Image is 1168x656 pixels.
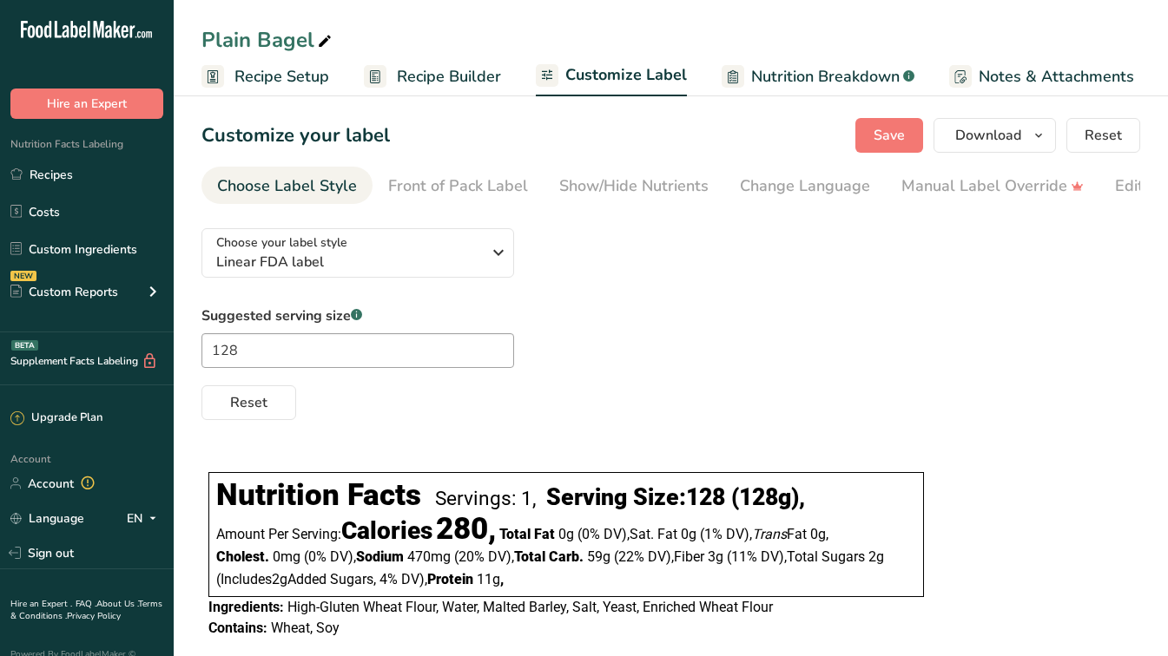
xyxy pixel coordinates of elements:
[407,548,451,565] span: 470mg
[810,526,826,542] span: 0g
[700,526,752,542] span: ‏(1% DV)
[373,571,376,587] span: ,
[201,24,335,56] div: Plain Bagel
[435,487,536,510] div: Servings: 1,
[565,63,687,87] span: Customize Label
[671,548,674,565] span: ,
[674,548,704,565] span: Fiber
[388,174,528,198] div: Front of Pack Label
[511,548,514,565] span: ,
[341,516,432,545] span: Calories
[708,548,723,565] span: 3g
[201,121,390,150] h1: Customize your label
[216,520,496,544] div: Amount Per Serving:
[558,526,574,542] span: 0g
[10,89,163,119] button: Hire an Expert
[356,548,404,565] span: Sodium
[826,526,828,542] span: ,
[681,526,696,542] span: 0g
[536,56,687,97] a: Customize Label
[67,610,121,622] a: Privacy Policy
[630,526,677,542] span: Sat. Fat
[934,118,1056,153] button: Download
[272,571,287,587] span: 2g
[722,57,914,96] a: Nutrition Breakdown
[1066,118,1140,153] button: Reset
[216,233,347,252] span: Choose your label style
[499,526,555,542] span: Total Fat
[949,57,1134,96] a: Notes & Attachments
[454,548,514,565] span: ‏(20% DV)
[10,503,84,534] a: Language
[559,174,709,198] div: Show/Hide Nutrients
[10,598,162,622] a: Terms & Conditions .
[201,228,514,278] button: Choose your label style Linear FDA label
[751,65,900,89] span: Nutrition Breakdown
[230,392,267,413] span: Reset
[10,283,118,301] div: Custom Reports
[208,599,284,615] span: Ingredients:
[614,548,674,565] span: ‏(22% DV)
[1085,125,1122,146] span: Reset
[397,65,501,89] span: Recipe Builder
[436,511,496,547] span: 280,
[217,174,357,198] div: Choose Label Style
[364,57,501,96] a: Recipe Builder
[514,548,584,565] span: Total Carb.
[271,620,340,636] span: Wheat, Soy
[740,174,870,198] div: Change Language
[11,340,38,351] div: BETA
[216,571,376,587] span: Includes Added Sugars
[1109,597,1151,639] iframe: Intercom live chat
[208,620,267,636] span: Contains:
[686,483,799,511] span: 128 (128g)
[577,526,630,542] span: ‏(0% DV)
[727,548,787,565] span: ‏(11% DV)
[127,508,163,528] div: EN
[76,598,96,610] a: FAQ .
[425,571,427,587] span: ,
[500,571,504,587] span: ,
[901,174,1084,198] div: Manual Label Override
[201,385,296,420] button: Reset
[477,571,500,587] span: 11g
[752,526,807,542] span: Fat
[201,57,329,96] a: Recipe Setup
[784,548,787,565] span: ,
[874,125,905,146] span: Save
[304,548,356,565] span: ‏(0% DV)
[749,526,752,542] span: ,
[287,599,773,615] span: High-Gluten Wheat Flour, Water, Malted Barley, Salt, Yeast, Enriched Wheat Flour
[379,571,427,587] span: ‏4% DV)
[96,598,138,610] a: About Us .
[216,548,269,565] span: Cholest.
[216,477,421,513] div: Nutrition Facts
[201,305,514,326] label: Suggested serving size
[216,252,481,272] span: Linear FDA label
[10,598,72,610] a: Hire an Expert .
[273,548,300,565] span: 0mg
[587,548,610,565] span: 59g
[353,548,356,565] span: ,
[855,118,923,153] button: Save
[868,548,884,565] span: 2g
[752,526,787,542] i: Trans
[627,526,630,542] span: ,
[216,571,221,587] span: (
[979,65,1134,89] span: Notes & Attachments
[10,271,36,281] div: NEW
[234,65,329,89] span: Recipe Setup
[787,548,865,565] span: Total Sugars
[546,483,805,511] div: Serving Size: ,
[955,125,1021,146] span: Download
[427,571,473,587] span: Protein
[10,410,102,427] div: Upgrade Plan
